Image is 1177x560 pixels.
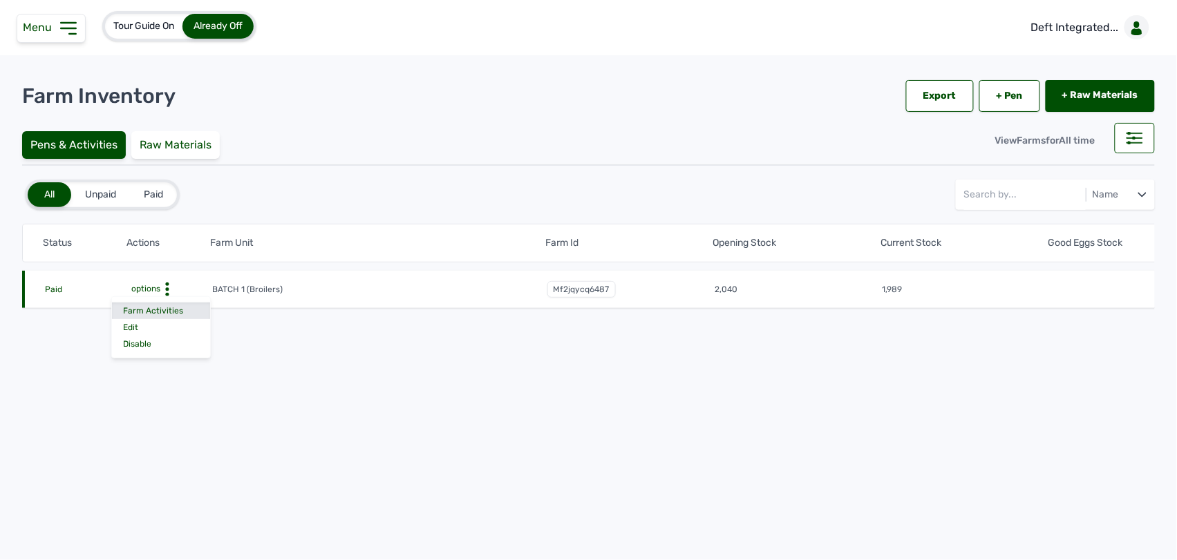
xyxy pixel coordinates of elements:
[209,235,545,251] th: Farm Unit
[112,336,210,352] div: Disable
[28,182,71,207] div: All
[194,20,243,32] span: Already Off
[42,235,126,251] th: Status
[1090,188,1122,202] div: Name
[881,283,1048,297] td: 1,989
[1046,80,1155,112] a: + Raw Materials
[126,235,209,251] th: Actions
[113,20,174,32] span: Tour Guide On
[131,131,220,159] div: Raw Materials
[906,80,974,112] div: Export
[129,284,160,293] span: options
[71,182,130,207] div: Unpaid
[22,131,126,159] div: Pens & Activities
[22,84,176,108] p: Farm Inventory
[1020,8,1155,47] a: Deft Integrated...
[547,281,616,298] span: mf2jqycq6487
[714,283,881,297] td: 2,040
[545,235,712,251] th: Farm Id
[1017,135,1046,146] span: Farms
[1031,19,1119,36] p: Deft Integrated...
[984,126,1107,156] div: View for All time
[211,283,547,297] td: BATCH 1 (Broilers)
[44,283,128,297] td: Paid
[979,80,1040,112] a: + Pen
[130,182,177,207] div: Paid
[23,21,57,34] span: Menu
[713,235,880,251] th: Opening Stock
[964,180,1086,210] input: Search by...
[880,235,1047,251] th: Current Stock
[112,319,210,336] div: Edit
[112,302,210,319] div: Farm Activities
